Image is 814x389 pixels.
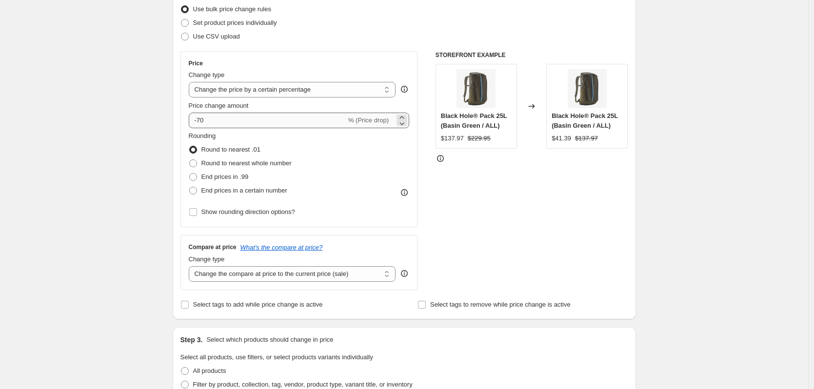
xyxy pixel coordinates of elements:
[193,19,277,26] span: Set product prices individually
[193,5,271,13] span: Use bulk price change rules
[193,301,323,308] span: Select tags to add while price change is active
[193,33,240,40] span: Use CSV upload
[189,255,225,263] span: Change type
[348,117,389,124] span: % (Price drop)
[180,353,373,361] span: Select all products, use filters, or select products variants individually
[399,269,409,278] div: help
[568,69,607,108] img: 49298_BSNG_80x.png
[189,113,346,128] input: -15
[399,84,409,94] div: help
[201,173,249,180] span: End prices in .99
[189,132,216,139] span: Rounding
[575,134,598,143] strike: $137.97
[193,381,413,388] span: Filter by product, collection, tag, vendor, product type, variant title, or inventory
[201,208,295,215] span: Show rounding direction options?
[201,159,292,167] span: Round to nearest whole number
[441,112,507,129] span: Black Hole® Pack 25L (Basin Green / ALL)
[201,187,287,194] span: End prices in a certain number
[193,367,226,374] span: All products
[430,301,571,308] span: Select tags to remove while price change is active
[189,71,225,78] span: Change type
[189,102,249,109] span: Price change amount
[189,59,203,67] h3: Price
[206,335,333,345] p: Select which products should change in price
[189,243,237,251] h3: Compare at price
[552,112,618,129] span: Black Hole® Pack 25L (Basin Green / ALL)
[441,134,464,143] div: $137.97
[436,51,628,59] h6: STOREFRONT EXAMPLE
[468,134,491,143] strike: $229.95
[180,335,203,345] h2: Step 3.
[457,69,496,108] img: 49298_BSNG_80x.png
[201,146,260,153] span: Round to nearest .01
[552,134,571,143] div: $41.39
[240,244,323,251] button: What's the compare at price?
